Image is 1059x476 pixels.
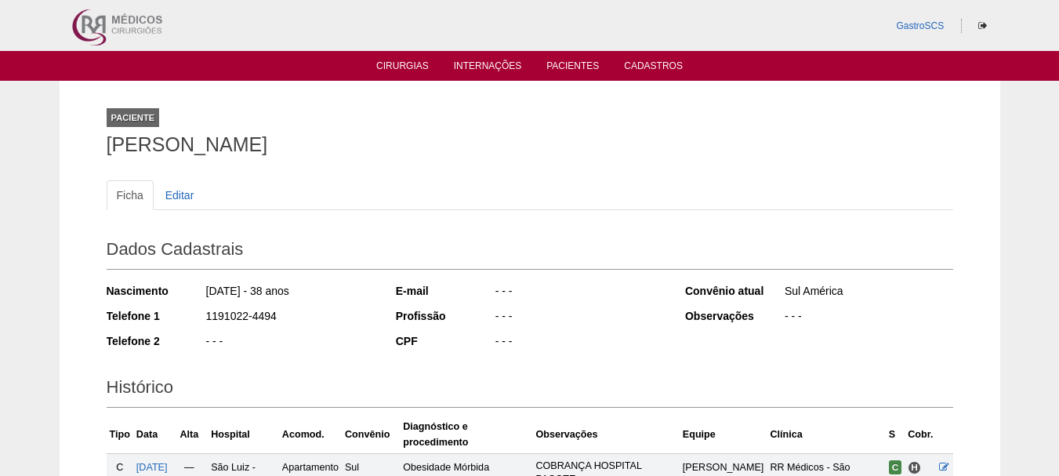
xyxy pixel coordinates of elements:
a: Editar [155,180,205,210]
a: Cadastros [624,60,683,76]
div: - - - [783,308,953,328]
a: [DATE] [136,462,168,473]
span: Confirmada [889,460,902,474]
div: E-mail [396,283,494,299]
div: 1191022-4494 [205,308,375,328]
h1: [PERSON_NAME] [107,135,953,154]
div: Profissão [396,308,494,324]
th: Acomod. [279,416,342,454]
i: Sair [978,21,987,31]
div: Telefone 2 [107,333,205,349]
a: GastroSCS [896,20,944,31]
th: Cobr. [905,416,936,454]
th: Convênio [342,416,400,454]
th: Hospital [208,416,279,454]
a: Cirurgias [376,60,429,76]
a: Ficha [107,180,154,210]
th: S [886,416,905,454]
th: Tipo [107,416,133,454]
div: Telefone 1 [107,308,205,324]
th: Observações [532,416,679,454]
div: Convênio atual [685,283,783,299]
th: Clínica [767,416,885,454]
th: Diagnóstico e procedimento [400,416,532,454]
th: Equipe [680,416,767,454]
div: - - - [494,308,664,328]
th: Data [133,416,171,454]
span: Hospital [908,461,921,474]
div: Sul América [783,283,953,303]
th: Alta [171,416,209,454]
div: C [110,460,130,475]
h2: Dados Cadastrais [107,234,953,270]
div: - - - [205,333,375,353]
a: Internações [454,60,522,76]
h2: Histórico [107,372,953,408]
div: - - - [494,333,664,353]
a: Pacientes [546,60,599,76]
div: Nascimento [107,283,205,299]
div: - - - [494,283,664,303]
div: Paciente [107,108,160,127]
div: Observações [685,308,783,324]
div: [DATE] - 38 anos [205,283,375,303]
div: CPF [396,333,494,349]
